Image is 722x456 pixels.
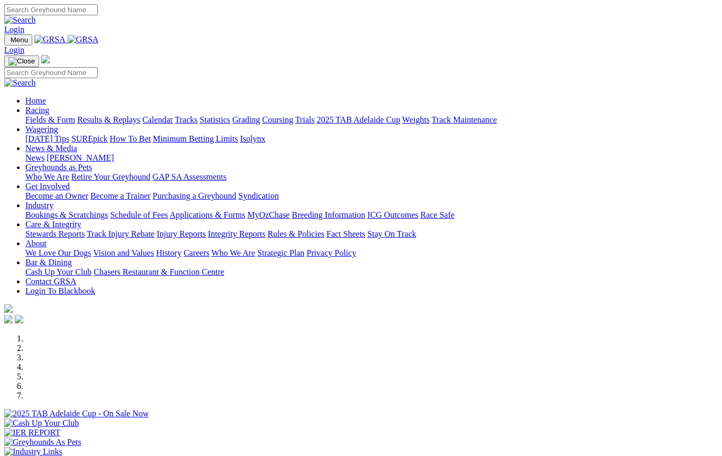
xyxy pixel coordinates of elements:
[292,210,365,219] a: Breeding Information
[25,153,718,163] div: News & Media
[4,34,32,45] button: Toggle navigation
[71,134,107,143] a: SUREpick
[25,134,718,144] div: Wagering
[317,115,400,124] a: 2025 TAB Adelaide Cup
[25,220,81,229] a: Care & Integrity
[25,248,91,257] a: We Love Our Dogs
[25,172,69,181] a: Who We Are
[25,106,49,115] a: Racing
[93,248,154,257] a: Vision and Values
[153,134,238,143] a: Minimum Betting Limits
[233,115,260,124] a: Grading
[94,267,224,276] a: Chasers Restaurant & Function Centre
[25,163,92,172] a: Greyhounds as Pets
[25,239,47,248] a: About
[41,55,50,63] img: logo-grsa-white.png
[25,210,108,219] a: Bookings & Scratchings
[25,229,718,239] div: Care & Integrity
[25,182,70,191] a: Get Involved
[25,277,76,286] a: Contact GRSA
[25,153,44,162] a: News
[4,418,79,428] img: Cash Up Your Club
[307,248,356,257] a: Privacy Policy
[25,267,91,276] a: Cash Up Your Club
[90,191,151,200] a: Become a Trainer
[4,67,98,78] input: Search
[25,286,95,295] a: Login To Blackbook
[87,229,154,238] a: Track Injury Rebate
[4,25,24,34] a: Login
[153,191,236,200] a: Purchasing a Greyhound
[25,144,77,153] a: News & Media
[420,210,454,219] a: Race Safe
[142,115,173,124] a: Calendar
[25,191,718,201] div: Get Involved
[4,78,36,88] img: Search
[25,96,46,105] a: Home
[238,191,279,200] a: Syndication
[367,210,418,219] a: ICG Outcomes
[4,438,81,447] img: Greyhounds As Pets
[156,248,181,257] a: History
[4,304,13,313] img: logo-grsa-white.png
[200,115,230,124] a: Statistics
[25,267,718,277] div: Bar & Dining
[25,258,72,267] a: Bar & Dining
[71,172,151,181] a: Retire Your Greyhound
[327,229,365,238] a: Fact Sheets
[34,35,66,44] img: GRSA
[267,229,325,238] a: Rules & Policies
[8,57,35,66] img: Close
[25,191,88,200] a: Become an Owner
[25,115,75,124] a: Fields & Form
[211,248,255,257] a: Who We Are
[4,15,36,25] img: Search
[153,172,227,181] a: GAP SA Assessments
[4,428,60,438] img: IER REPORT
[4,45,24,54] a: Login
[25,172,718,182] div: Greyhounds as Pets
[15,315,23,323] img: twitter.svg
[402,115,430,124] a: Weights
[25,210,718,220] div: Industry
[183,248,209,257] a: Careers
[295,115,314,124] a: Trials
[156,229,206,238] a: Injury Reports
[25,125,58,134] a: Wagering
[110,210,168,219] a: Schedule of Fees
[25,201,53,210] a: Industry
[432,115,497,124] a: Track Maintenance
[367,229,416,238] a: Stay On Track
[240,134,265,143] a: Isolynx
[25,115,718,125] div: Racing
[25,229,85,238] a: Stewards Reports
[25,248,718,258] div: About
[4,4,98,15] input: Search
[262,115,293,124] a: Coursing
[208,229,265,238] a: Integrity Reports
[11,36,28,44] span: Menu
[175,115,198,124] a: Tracks
[4,409,149,418] img: 2025 TAB Adelaide Cup - On Sale Now
[77,115,140,124] a: Results & Replays
[257,248,304,257] a: Strategic Plan
[170,210,245,219] a: Applications & Forms
[25,134,69,143] a: [DATE] Tips
[4,315,13,323] img: facebook.svg
[68,35,99,44] img: GRSA
[110,134,151,143] a: How To Bet
[4,55,39,67] button: Toggle navigation
[47,153,114,162] a: [PERSON_NAME]
[247,210,290,219] a: MyOzChase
